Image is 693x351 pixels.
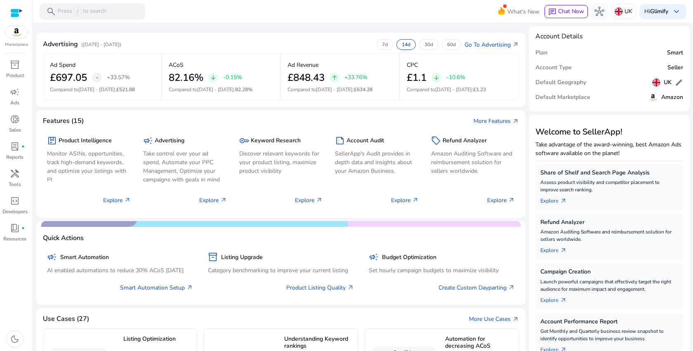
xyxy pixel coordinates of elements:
[169,61,184,69] p: ACoS
[507,5,540,19] span: What's New
[288,72,325,84] h2: £848.43
[10,99,19,106] p: Ads
[239,136,249,146] span: key
[6,72,24,79] p: Product
[407,86,512,93] p: Compared to :
[10,334,20,344] span: dark_mode
[103,196,131,205] p: Explore
[344,75,368,80] p: +33.76%
[560,198,567,204] span: arrow_outward
[644,9,668,14] p: Hi
[512,316,519,323] span: arrow_outward
[107,75,130,80] p: +33.57%
[124,197,131,203] span: arrow_outward
[675,78,683,87] span: edit
[10,169,20,179] span: handyman
[407,61,418,69] p: CPC
[123,336,193,350] h5: Listing Optimization
[210,74,217,81] span: arrow_downward
[650,7,668,15] b: Glimify
[433,74,440,81] span: arrow_downward
[346,137,384,144] h5: Account Audit
[50,72,87,84] h2: £697.05
[221,254,263,261] h5: Listing Upgrade
[615,7,623,16] img: uk.svg
[316,197,323,203] span: arrow_outward
[3,235,26,243] p: Resources
[407,72,427,84] h2: £1.1
[199,196,227,205] p: Explore
[143,136,153,146] span: campaign
[2,208,28,215] p: Developers
[369,252,379,262] span: campaign
[46,7,56,16] span: search
[78,86,115,93] span: [DATE] - [DATE]
[424,41,433,48] p: 30d
[544,5,588,18] button: chatChat Now
[5,26,28,38] img: amazon.svg
[47,266,193,275] p: AI enabled automations to reduce 30% ACoS [DATE]
[508,197,515,203] span: arrow_outward
[540,327,678,342] p: Get Monthly and Quarterly business review snapshot to identify opportunities to improve your busi...
[58,7,106,16] p: Press to search
[286,283,354,292] a: Product Listing Quality
[591,3,608,20] button: hub
[469,315,519,323] a: More Use Casesarrow_outward
[10,196,20,206] span: code_blocks
[667,49,683,57] h5: Smart
[169,86,273,93] p: Compared to :
[558,7,584,15] span: Chat Now
[208,252,218,262] span: inventory_2
[512,118,519,125] span: arrow_outward
[474,117,519,125] a: More Featuresarrow_outward
[382,254,436,261] h5: Budget Optimization
[443,137,487,144] h5: Refund Analyzer
[208,266,354,275] p: Category benchmarking to improve your current listing
[625,4,632,19] p: UK
[535,49,547,57] h5: Plan
[652,78,660,87] img: uk.svg
[10,60,20,70] span: inventory_2
[672,7,681,16] span: keyboard_arrow_down
[43,315,89,323] h4: Use Cases (27)
[251,137,301,144] h5: Keyword Research
[594,7,604,16] span: hub
[354,86,372,93] span: £634.28
[335,136,345,146] span: summarize
[382,41,388,48] p: 7d
[560,247,567,254] span: arrow_outward
[60,254,109,261] h5: Smart Automation
[540,170,678,177] h5: Share of Shelf and Search Page Analysis
[10,223,20,233] span: book_4
[540,179,678,193] p: Assess product visibility and competitor placement to improve search ranking.
[540,278,678,293] p: Launch powerful campaigns that effectively target the right audience for maximum impact and engag...
[81,41,121,48] p: ([DATE] - [DATE])
[21,226,25,230] span: fiber_manual_record
[535,140,683,158] p: Take advantage of the award-winning, best Amazon Ads software available on the planet!
[535,94,590,101] h5: Default Marketplace
[10,114,20,124] span: donut_small
[667,64,683,71] h5: Seller
[560,297,567,304] span: arrow_outward
[391,196,419,205] p: Explore
[487,196,515,205] p: Explore
[535,33,583,40] h4: Account Details
[431,149,515,175] p: Amazon Auditing Software and reimbursement solution for sellers worldwide.
[540,219,678,226] h5: Refund Analyzer
[197,86,234,93] span: [DATE] - [DATE]
[540,243,573,254] a: Explorearrow_outward
[661,94,683,101] h5: Amazon
[96,73,99,82] span: -
[120,283,193,292] a: Smart Automation Setup
[464,40,519,49] a: Go To Advertisingarrow_outward
[155,137,184,144] h5: Advertising
[435,86,472,93] span: [DATE] - [DATE]
[438,283,515,292] a: Create Custom Dayparting
[284,336,354,350] h5: Understanding Keyword rankings
[473,86,486,93] span: £1.23
[402,41,410,48] p: 14d
[447,41,456,48] p: 60d
[47,136,57,146] span: package
[50,61,75,69] p: Ad Spend
[431,136,441,146] span: sell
